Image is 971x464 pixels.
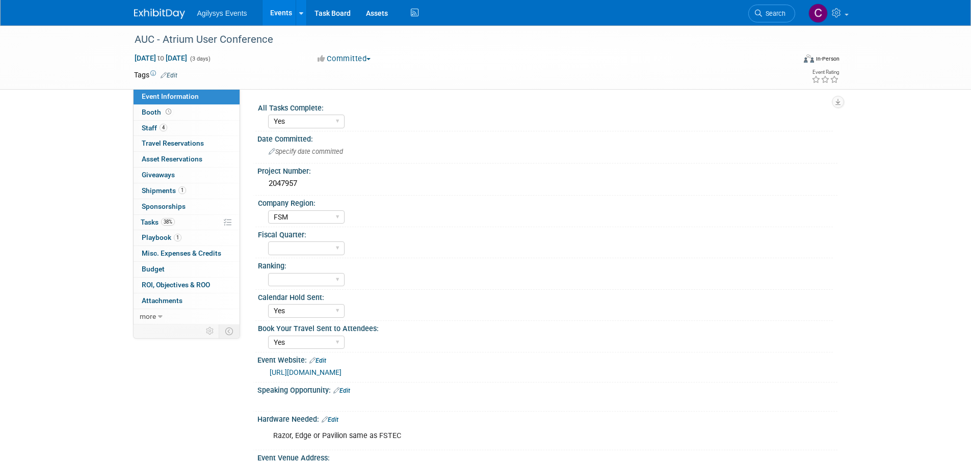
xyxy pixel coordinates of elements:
span: 1 [178,186,186,194]
div: 2047957 [265,176,830,192]
span: Booth not reserved yet [164,108,173,116]
div: Ranking: [258,258,833,271]
button: Committed [314,53,375,64]
a: Search [748,5,795,22]
div: Calendar Hold Sent: [258,290,833,303]
div: Razor, Edge or Pavilion same as FSTEC [266,426,725,446]
a: more [134,309,240,324]
span: 4 [160,124,167,131]
div: Date Committed: [257,131,837,144]
span: Search [762,10,785,17]
span: more [140,312,156,320]
a: Edit [161,72,177,79]
div: Book Your Travel Sent to Attendees: [258,321,833,334]
div: Event Format [735,53,840,68]
img: ExhibitDay [134,9,185,19]
a: Booth [134,105,240,120]
a: Attachments [134,293,240,309]
a: Travel Reservations [134,136,240,151]
img: Format-Inperson.png [804,54,814,63]
span: Budget [142,265,165,273]
a: Staff4 [134,121,240,136]
span: 38% [161,218,175,226]
a: Sponsorships [134,199,240,214]
a: ROI, Objectives & ROO [134,278,240,293]
a: Edit [309,357,326,364]
div: Event Website: [257,352,837,366]
a: Tasks38% [134,215,240,230]
a: Misc. Expenses & Credits [134,246,240,261]
span: Agilysys Events [197,9,247,17]
td: Toggle Event Tabs [219,324,240,338]
span: Asset Reservations [142,155,202,163]
a: Shipments1 [134,183,240,199]
td: Personalize Event Tab Strip [201,324,219,338]
a: Asset Reservations [134,152,240,167]
span: 1 [174,234,181,241]
span: Attachments [142,296,182,305]
a: Edit [333,387,350,394]
span: Sponsorships [142,202,186,210]
a: Edit [322,416,338,423]
span: to [156,54,166,62]
span: Playbook [142,233,181,241]
span: Giveaways [142,171,175,179]
a: Event Information [134,89,240,104]
img: Chris Bagnell [808,4,828,23]
div: All Tasks Complete: [258,100,833,113]
div: Event Rating [811,70,839,75]
span: Specify date committed [269,148,343,155]
span: Staff [142,124,167,132]
div: Fiscal Quarter: [258,227,833,240]
span: ROI, Objectives & ROO [142,281,210,289]
div: Event Venue Address: [257,450,837,463]
a: Giveaways [134,168,240,183]
span: Travel Reservations [142,139,204,147]
span: Shipments [142,186,186,195]
span: Event Information [142,92,199,100]
div: AUC - Atrium User Conference [131,31,780,49]
div: Company Region: [258,196,833,208]
a: Budget [134,262,240,277]
div: Speaking Opportunity: [257,383,837,396]
span: [DATE] [DATE] [134,53,188,63]
div: Hardware Needed: [257,412,837,425]
div: Project Number: [257,163,837,176]
span: Tasks [141,218,175,226]
td: Tags [134,70,177,80]
span: (3 days) [189,56,211,62]
span: Misc. Expenses & Credits [142,249,221,257]
span: Booth [142,108,173,116]
a: Playbook1 [134,230,240,245]
a: [URL][DOMAIN_NAME] [270,368,342,376]
div: In-Person [816,55,839,63]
